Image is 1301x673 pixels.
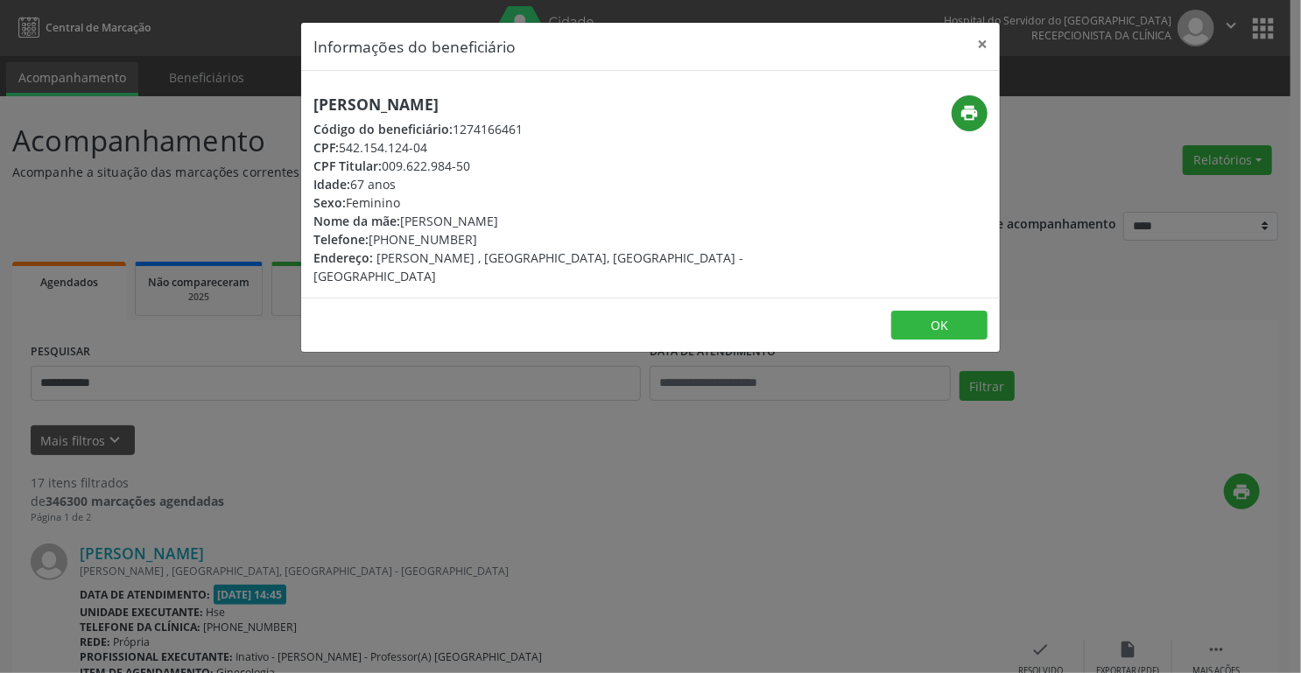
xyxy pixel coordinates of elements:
[313,175,755,193] div: 67 anos
[313,249,373,266] span: Endereço:
[965,23,1000,66] button: Close
[313,213,400,229] span: Nome da mãe:
[313,120,755,138] div: 1274166461
[313,194,346,211] span: Sexo:
[891,311,988,340] button: OK
[313,138,755,157] div: 542.154.124-04
[313,230,755,249] div: [PHONE_NUMBER]
[313,95,755,114] h5: [PERSON_NAME]
[313,212,755,230] div: [PERSON_NAME]
[313,35,516,58] h5: Informações do beneficiário
[313,157,755,175] div: 009.622.984-50
[313,158,382,174] span: CPF Titular:
[313,249,743,284] span: [PERSON_NAME] , [GEOGRAPHIC_DATA], [GEOGRAPHIC_DATA] - [GEOGRAPHIC_DATA]
[313,231,369,248] span: Telefone:
[313,193,755,212] div: Feminino
[313,176,350,193] span: Idade:
[960,103,980,123] i: print
[313,121,453,137] span: Código do beneficiário:
[952,95,988,131] button: print
[313,139,339,156] span: CPF:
